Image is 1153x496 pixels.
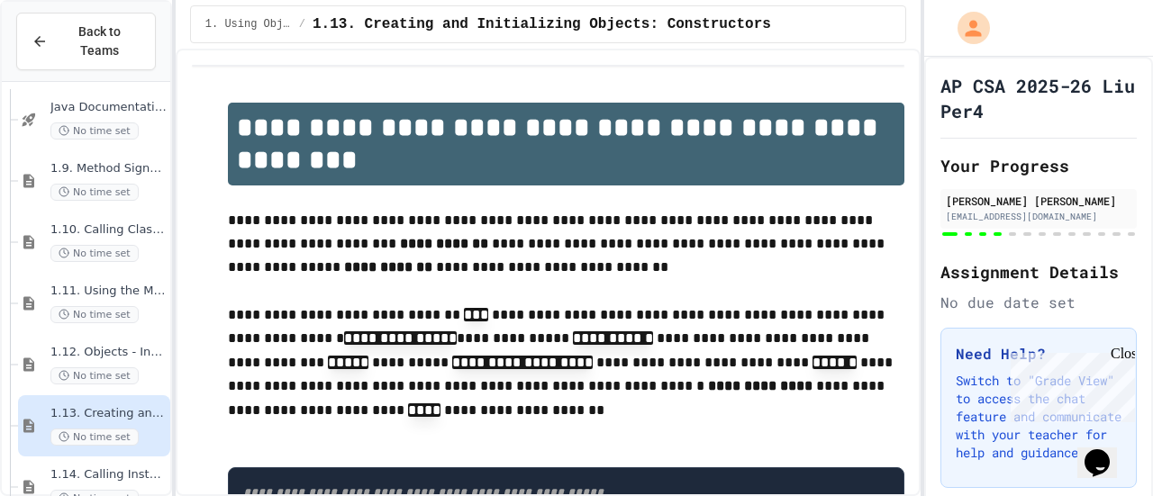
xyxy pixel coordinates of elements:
[50,406,167,421] span: 1.13. Creating and Initializing Objects: Constructors
[299,17,305,32] span: /
[1003,346,1135,422] iframe: chat widget
[313,14,771,35] span: 1.13. Creating and Initializing Objects: Constructors
[50,161,167,176] span: 1.9. Method Signatures
[50,345,167,360] span: 1.12. Objects - Instances of Classes
[946,193,1131,209] div: [PERSON_NAME] [PERSON_NAME]
[939,7,994,49] div: My Account
[50,284,167,299] span: 1.11. Using the Math Class
[7,7,124,114] div: Chat with us now!Close
[940,259,1137,284] h2: Assignment Details
[50,467,167,482] span: 1.14. Calling Instance Methods
[50,184,139,201] span: No time set
[956,372,1121,462] p: Switch to "Grade View" to access the chat feature and communicate with your teacher for help and ...
[940,153,1137,178] h2: Your Progress
[50,306,139,323] span: No time set
[16,13,156,70] button: Back to Teams
[940,292,1137,313] div: No due date set
[946,210,1131,223] div: [EMAIL_ADDRESS][DOMAIN_NAME]
[956,343,1121,365] h3: Need Help?
[59,23,141,60] span: Back to Teams
[50,428,139,446] span: No time set
[50,222,167,238] span: 1.10. Calling Class Methods
[50,100,167,115] span: Java Documentation with Comments - Topic 1.8
[50,122,139,140] span: No time set
[205,17,292,32] span: 1. Using Objects and Methods
[1077,424,1135,478] iframe: chat widget
[50,245,139,262] span: No time set
[940,73,1137,123] h1: AP CSA 2025-26 Liu Per4
[50,367,139,384] span: No time set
